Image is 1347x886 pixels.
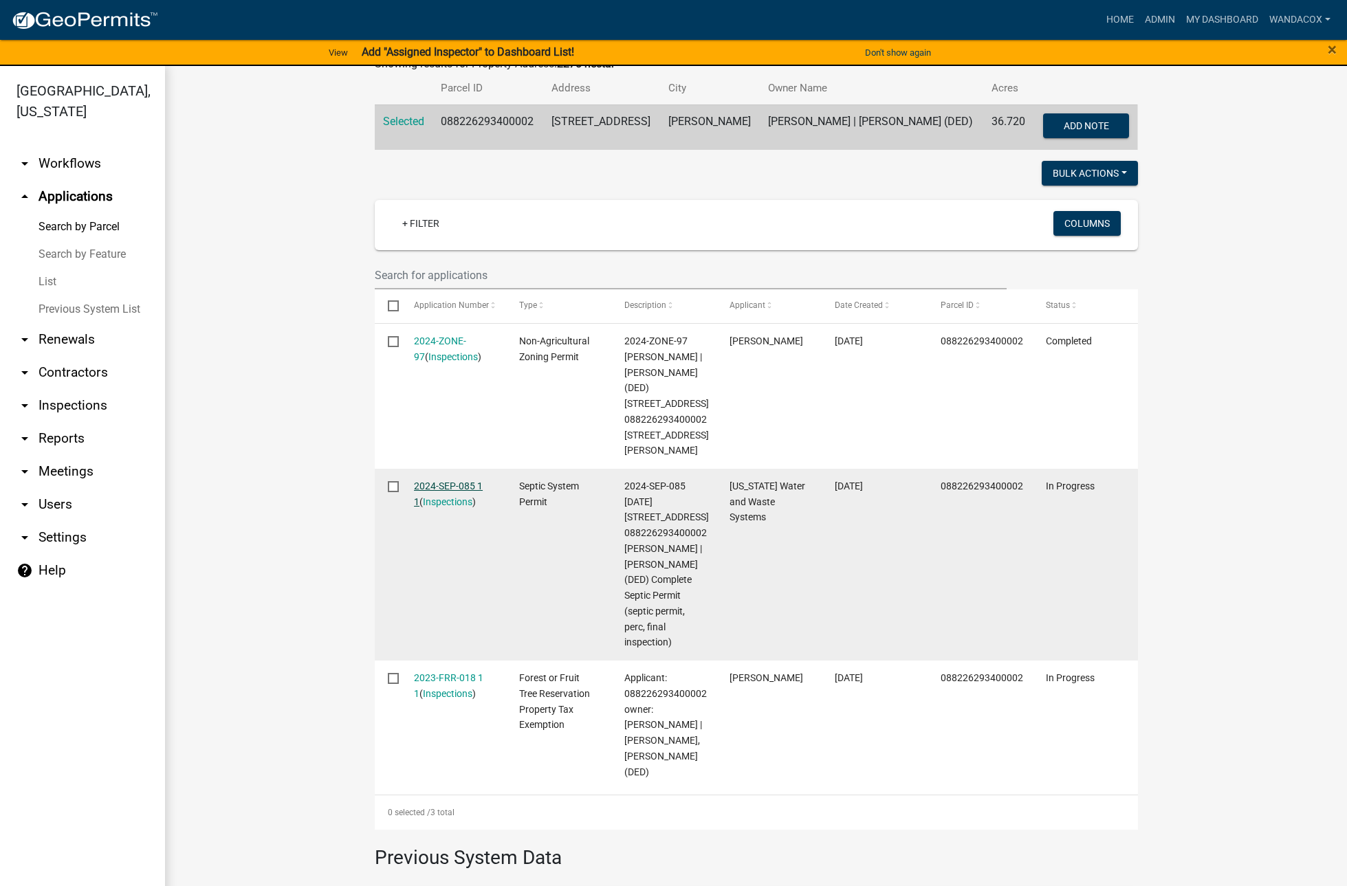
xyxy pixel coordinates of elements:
[543,104,660,150] td: [STREET_ADDRESS]
[1064,120,1109,131] span: Add Note
[1264,7,1336,33] a: WandaCox
[401,289,506,322] datatable-header-cell: Application Number
[432,72,543,104] th: Parcel ID
[624,480,709,648] span: 2024-SEP-085 09/26/2024 2275 NECTAR AVE 088226293400002 Knapp, Allie | Donlin, Nicholas (DED) Com...
[1046,480,1095,491] span: In Progress
[414,480,483,507] a: 2024-SEP-085 1 1
[1139,7,1181,33] a: Admin
[941,480,1023,491] span: 088226293400002
[1181,7,1264,33] a: My Dashboard
[730,672,803,683] span: LARRY THIELEN
[17,364,33,381] i: arrow_drop_down
[835,300,883,310] span: Date Created
[660,72,760,104] th: City
[1328,41,1337,58] button: Close
[716,289,822,322] datatable-header-cell: Applicant
[519,480,579,507] span: Septic System Permit
[519,335,589,362] span: Non-Agricultural Zoning Permit
[1043,113,1129,138] button: Add Note
[941,672,1023,683] span: 088226293400002
[927,289,1032,322] datatable-header-cell: Parcel ID
[414,672,483,699] a: 2023-FRR-018 1 1
[760,72,983,104] th: Owner Name
[660,104,760,150] td: [PERSON_NAME]
[17,188,33,205] i: arrow_drop_up
[414,335,466,362] a: 2024-ZONE-97
[624,672,707,777] span: Applicant: 088226293400002 owner: Boyvey, Gordon M | Riley, Mary Morgan (DED)
[760,104,983,150] td: [PERSON_NAME] | [PERSON_NAME] (DED)
[624,300,666,310] span: Description
[730,300,765,310] span: Applicant
[428,351,478,362] a: Inspections
[1046,672,1095,683] span: In Progress
[414,300,489,310] span: Application Number
[519,300,537,310] span: Type
[730,480,805,523] span: Iowa Water and Waste Systems
[17,430,33,447] i: arrow_drop_down
[506,289,611,322] datatable-header-cell: Type
[375,261,1007,289] input: Search for applications
[983,104,1034,150] td: 36.720
[730,335,803,346] span: Ben Knapp
[414,333,493,365] div: ( )
[423,496,472,507] a: Inspections
[1101,7,1139,33] a: Home
[362,45,574,58] strong: Add "Assigned Inspector" to Dashboard List!
[1046,300,1070,310] span: Status
[941,300,974,310] span: Parcel ID
[983,72,1034,104] th: Acres
[414,478,493,510] div: ( )
[835,335,863,346] span: 10/14/2024
[611,289,716,322] datatable-header-cell: Description
[375,795,1138,830] div: 3 total
[17,562,33,579] i: help
[835,480,863,491] span: 09/26/2024
[1042,161,1138,186] button: Bulk Actions
[519,672,590,730] span: Forest or Fruit Tree Reservation Property Tax Exemption
[1046,335,1092,346] span: Completed
[375,289,401,322] datatable-header-cell: Select
[543,72,660,104] th: Address
[391,211,450,236] a: + Filter
[1053,211,1121,236] button: Columns
[17,529,33,546] i: arrow_drop_down
[17,155,33,172] i: arrow_drop_down
[1032,289,1137,322] datatable-header-cell: Status
[17,496,33,513] i: arrow_drop_down
[859,41,937,64] button: Don't show again
[414,670,493,702] div: ( )
[17,331,33,348] i: arrow_drop_down
[388,808,430,817] span: 0 selected /
[1328,40,1337,59] span: ×
[17,463,33,480] i: arrow_drop_down
[432,104,543,150] td: 088226293400002
[835,672,863,683] span: 10/16/2023
[941,335,1023,346] span: 088226293400002
[383,115,424,128] a: Selected
[822,289,927,322] datatable-header-cell: Date Created
[624,335,709,456] span: 2024-ZONE-97 Knapp, Allie | Donlin, Nicholas (DED) 2275 NECTAR AVE 088226293400002 2273 Nectar Av...
[423,688,472,699] a: Inspections
[375,830,1138,872] h3: Previous System Data
[17,397,33,414] i: arrow_drop_down
[323,41,353,64] a: View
